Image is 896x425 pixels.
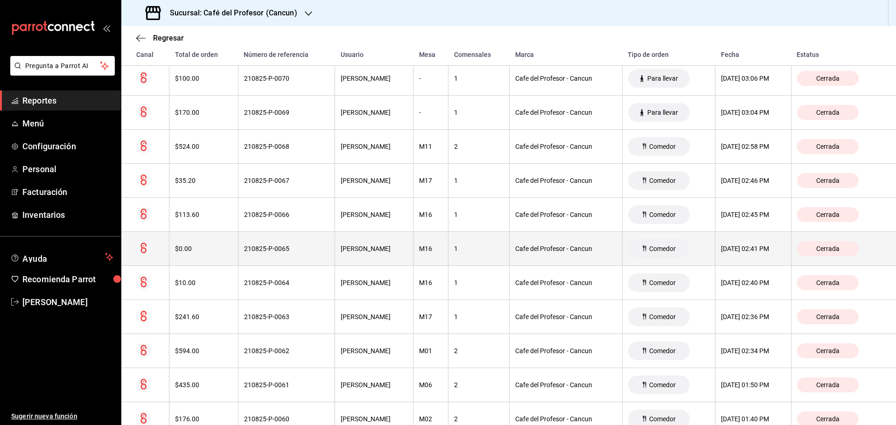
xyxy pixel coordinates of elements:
[175,245,232,252] div: $0.00
[721,381,785,389] div: [DATE] 01:50 PM
[153,34,184,42] span: Regresar
[175,211,232,218] div: $113.60
[244,245,329,252] div: 210825-P-0065
[721,279,785,286] div: [DATE] 02:40 PM
[244,75,329,82] div: 210825-P-0070
[244,51,329,58] div: Número de referencia
[721,415,785,423] div: [DATE] 01:40 PM
[419,347,442,355] div: M01
[22,140,113,153] span: Configuración
[515,415,616,423] div: Cafe del Profesor - Cancun
[341,177,407,184] div: [PERSON_NAME]
[175,143,232,150] div: $524.00
[812,347,843,355] span: Cerrada
[244,279,329,286] div: 210825-P-0064
[454,415,504,423] div: 2
[454,75,504,82] div: 1
[454,347,504,355] div: 2
[244,211,329,218] div: 210825-P-0066
[22,296,113,308] span: [PERSON_NAME]
[7,68,115,77] a: Pregunta a Parrot AI
[22,163,113,175] span: Personal
[645,347,679,355] span: Comedor
[515,177,616,184] div: Cafe del Profesor - Cancun
[812,211,843,218] span: Cerrada
[22,94,113,107] span: Reportes
[244,143,329,150] div: 210825-P-0068
[341,381,407,389] div: [PERSON_NAME]
[419,415,442,423] div: M02
[515,381,616,389] div: Cafe del Profesor - Cancun
[419,75,442,82] div: -
[175,313,232,320] div: $241.60
[10,56,115,76] button: Pregunta a Parrot AI
[175,381,232,389] div: $435.00
[454,143,504,150] div: 2
[419,279,442,286] div: M16
[645,143,679,150] span: Comedor
[812,279,843,286] span: Cerrada
[419,245,442,252] div: M16
[244,109,329,116] div: 210825-P-0069
[454,109,504,116] div: 1
[244,415,329,423] div: 210825-P-0060
[515,51,617,58] div: Marca
[22,117,113,130] span: Menú
[454,245,504,252] div: 1
[341,109,407,116] div: [PERSON_NAME]
[645,177,679,184] span: Comedor
[175,177,232,184] div: $35.20
[721,347,785,355] div: [DATE] 02:34 PM
[341,143,407,150] div: [PERSON_NAME]
[11,411,113,421] span: Sugerir nueva función
[22,209,113,221] span: Inventarios
[419,109,442,116] div: -
[419,177,442,184] div: M17
[515,109,616,116] div: Cafe del Profesor - Cancun
[22,273,113,286] span: Recomienda Parrot
[136,34,184,42] button: Regresar
[136,51,164,58] div: Canal
[645,245,679,252] span: Comedor
[812,109,843,116] span: Cerrada
[419,313,442,320] div: M17
[175,51,232,58] div: Total de orden
[812,415,843,423] span: Cerrada
[175,347,232,355] div: $594.00
[419,143,442,150] div: M11
[341,347,407,355] div: [PERSON_NAME]
[644,75,682,82] span: Para llevar
[721,109,785,116] div: [DATE] 03:04 PM
[341,211,407,218] div: [PERSON_NAME]
[812,381,843,389] span: Cerrada
[645,313,679,320] span: Comedor
[812,313,843,320] span: Cerrada
[721,313,785,320] div: [DATE] 02:36 PM
[175,279,232,286] div: $10.00
[721,143,785,150] div: [DATE] 02:58 PM
[721,51,786,58] div: Fecha
[419,381,442,389] div: M06
[162,7,297,19] h3: Sucursal: Café del Profesor (Cancun)
[515,279,616,286] div: Cafe del Profesor - Cancun
[812,177,843,184] span: Cerrada
[515,75,616,82] div: Cafe del Profesor - Cancun
[812,75,843,82] span: Cerrada
[797,51,881,58] div: Estatus
[175,109,232,116] div: $170.00
[244,313,329,320] div: 210825-P-0063
[341,75,407,82] div: [PERSON_NAME]
[341,51,408,58] div: Usuario
[244,177,329,184] div: 210825-P-0067
[645,381,679,389] span: Comedor
[454,381,504,389] div: 2
[454,211,504,218] div: 1
[721,245,785,252] div: [DATE] 02:41 PM
[645,279,679,286] span: Comedor
[454,177,504,184] div: 1
[515,211,616,218] div: Cafe del Profesor - Cancun
[645,415,679,423] span: Comedor
[244,347,329,355] div: 210825-P-0062
[812,245,843,252] span: Cerrada
[175,415,232,423] div: $176.00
